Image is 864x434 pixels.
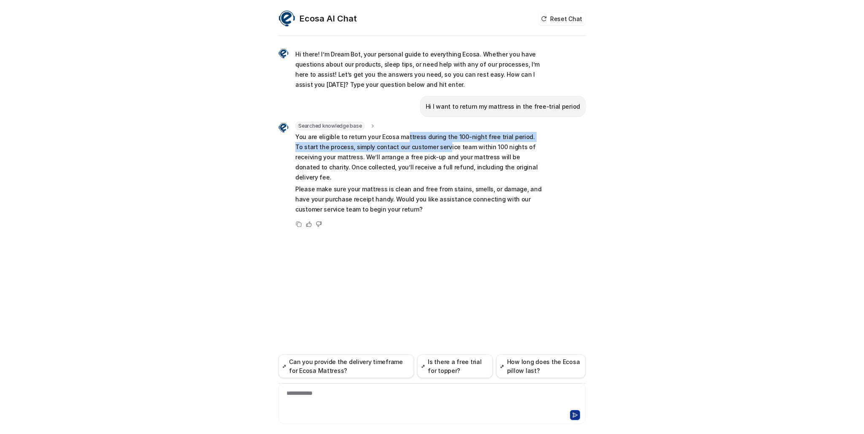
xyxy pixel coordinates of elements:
button: How long does the Ecosa pillow last? [496,354,586,378]
p: You are eligible to return your Ecosa mattress during the 100-night free trial period. To start t... [295,132,542,182]
button: Is there a free trial for topper? [417,354,493,378]
p: Hi there! I’m Dream Bot, your personal guide to everything Ecosa. Whether you have questions abou... [295,49,542,90]
span: Searched knowledge base [295,122,364,130]
button: Reset Chat [538,13,586,25]
h2: Ecosa AI Chat [300,13,357,24]
img: Widget [278,123,289,133]
img: Widget [278,10,295,27]
img: Widget [278,48,289,59]
button: Can you provide the delivery timeframe for Ecosa Mattress? [278,354,414,378]
p: Please make sure your mattress is clean and free from stains, smells, or damage, and have your pu... [295,184,542,214]
p: Hi I want to return my mattress in the free-trial period [426,102,580,112]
